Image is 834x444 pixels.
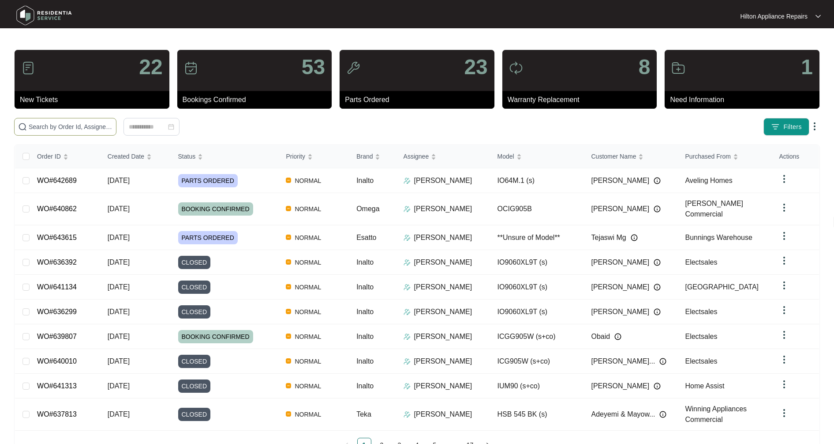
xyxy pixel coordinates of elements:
img: Vercel Logo [286,259,291,265]
span: Esatto [356,234,376,241]
a: WO#643615 [37,234,77,241]
span: Inalto [356,357,374,365]
img: Info icon [654,383,661,390]
span: Electsales [685,308,717,315]
a: WO#641313 [37,382,77,390]
span: Filters [783,122,802,132]
img: Vercel Logo [286,411,291,417]
span: NORMAL [291,282,325,292]
span: NORMAL [291,331,325,342]
span: CLOSED [178,379,211,393]
td: IO64M.1 (s) [490,168,584,193]
span: Electsales [685,333,717,340]
span: Status [178,152,196,161]
th: Priority [279,145,349,168]
p: [PERSON_NAME] [414,282,472,292]
img: Vercel Logo [286,309,291,314]
img: dropdown arrow [779,255,789,266]
p: 53 [302,57,325,78]
span: NORMAL [291,356,325,367]
span: Electsales [685,357,717,365]
p: [PERSON_NAME] [414,356,472,367]
img: Info icon [659,358,666,365]
img: Info icon [659,411,666,418]
img: Assigner Icon [404,308,411,315]
p: [PERSON_NAME] [414,204,472,214]
p: [PERSON_NAME] [414,409,472,420]
th: Brand [349,145,396,168]
p: [PERSON_NAME] [414,331,472,342]
span: [GEOGRAPHIC_DATA] [685,283,759,291]
p: [PERSON_NAME] [414,232,472,243]
img: dropdown arrow [779,174,789,184]
img: Assigner Icon [404,358,411,365]
img: icon [184,61,198,75]
td: ICGG905W (s+co) [490,324,584,349]
img: Assigner Icon [404,205,411,213]
span: [PERSON_NAME] [591,257,650,268]
span: CLOSED [178,281,211,294]
th: Status [171,145,279,168]
span: Obaid [591,331,610,342]
span: Assignee [404,152,429,161]
span: Teka [356,410,371,418]
span: CLOSED [178,408,211,421]
p: 1 [801,57,813,78]
span: Inalto [356,177,374,184]
span: Inalto [356,308,374,315]
img: residentia service logo [13,2,75,29]
img: Assigner Icon [404,234,411,241]
th: Created Date [101,145,171,168]
span: NORMAL [291,204,325,214]
p: [PERSON_NAME] [414,257,472,268]
img: Assigner Icon [404,333,411,340]
span: [PERSON_NAME] Commercial [685,200,743,218]
th: Model [490,145,584,168]
span: NORMAL [291,175,325,186]
img: Info icon [654,259,661,266]
td: IO9060XL9T (s) [490,250,584,275]
th: Customer Name [584,145,678,168]
p: [PERSON_NAME] [414,307,472,317]
span: Model [497,152,514,161]
span: PARTS ORDERED [178,231,238,244]
td: IUM90 (s+co) [490,374,584,398]
img: Info icon [654,308,661,315]
img: Vercel Logo [286,178,291,183]
span: Purchased From [685,152,730,161]
img: Vercel Logo [286,358,291,364]
img: dropdown arrow [779,305,789,315]
span: Inalto [356,258,374,266]
img: icon [509,61,523,75]
span: Tejaswi Mg [591,232,626,243]
img: dropdown arrow [779,202,789,213]
span: [DATE] [108,357,130,365]
span: Brand [356,152,373,161]
span: [PERSON_NAME]... [591,356,655,367]
img: Assigner Icon [404,383,411,390]
a: WO#637813 [37,410,77,418]
p: Hilton Appliance Repairs [740,12,808,21]
span: Winning Appliances Commercial [685,405,747,423]
th: Order ID [30,145,101,168]
p: Need Information [670,95,819,105]
span: [PERSON_NAME] [591,307,650,317]
span: [PERSON_NAME] [591,282,650,292]
button: filter iconFilters [763,118,809,136]
span: [DATE] [108,333,130,340]
td: ICG905W (s+co) [490,349,584,374]
span: [DATE] [108,308,130,315]
span: CLOSED [178,256,211,269]
img: Vercel Logo [286,284,291,289]
span: Inalto [356,382,374,390]
span: BOOKING CONFIRMED [178,202,253,216]
td: IO9060XL9T (s) [490,275,584,300]
p: Warranty Replacement [508,95,657,105]
img: Info icon [614,333,621,340]
a: WO#636299 [37,308,77,315]
img: Assigner Icon [404,259,411,266]
img: filter icon [771,122,780,131]
span: Created Date [108,152,144,161]
span: Order ID [37,152,61,161]
th: Actions [772,145,819,168]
